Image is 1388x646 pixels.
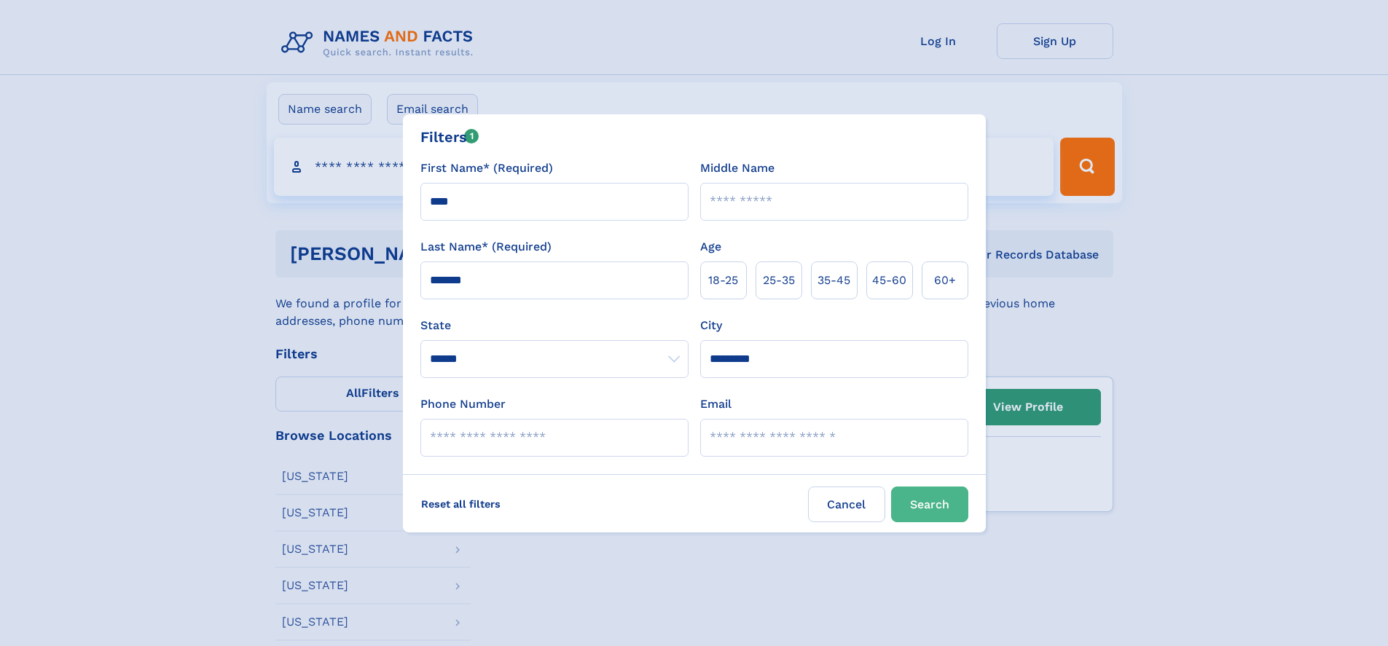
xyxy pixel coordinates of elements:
button: Search [891,487,968,522]
label: Phone Number [420,395,506,413]
span: 60+ [934,272,956,289]
span: 45‑60 [872,272,906,289]
label: Middle Name [700,159,775,177]
div: Filters [420,126,479,148]
label: Age [700,238,721,256]
span: 35‑45 [817,272,850,289]
label: State [420,317,689,334]
label: City [700,317,722,334]
label: Reset all filters [412,487,510,521]
label: First Name* (Required) [420,159,553,177]
span: 25‑35 [763,272,795,289]
label: Cancel [808,487,885,522]
span: 18‑25 [708,272,738,289]
label: Email [700,395,732,413]
label: Last Name* (Required) [420,238,552,256]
